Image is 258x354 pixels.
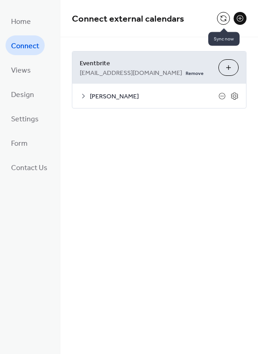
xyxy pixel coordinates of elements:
span: Settings [11,112,39,126]
span: Remove [186,70,204,77]
a: Settings [6,108,44,128]
a: Contact Us [6,157,53,177]
span: Home [11,15,31,29]
a: Home [6,11,36,31]
span: Contact Us [11,161,47,175]
span: Eventbrite [80,59,211,69]
span: Form [11,137,28,151]
a: Design [6,84,40,104]
span: Views [11,63,31,78]
a: Form [6,133,33,153]
span: Design [11,88,34,102]
a: Connect [6,35,45,55]
span: Sync now [208,32,240,46]
span: Connect [11,39,39,53]
a: Views [6,60,36,80]
span: [EMAIL_ADDRESS][DOMAIN_NAME] [80,69,182,78]
span: [PERSON_NAME] [90,92,218,102]
span: Connect external calendars [72,10,184,28]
